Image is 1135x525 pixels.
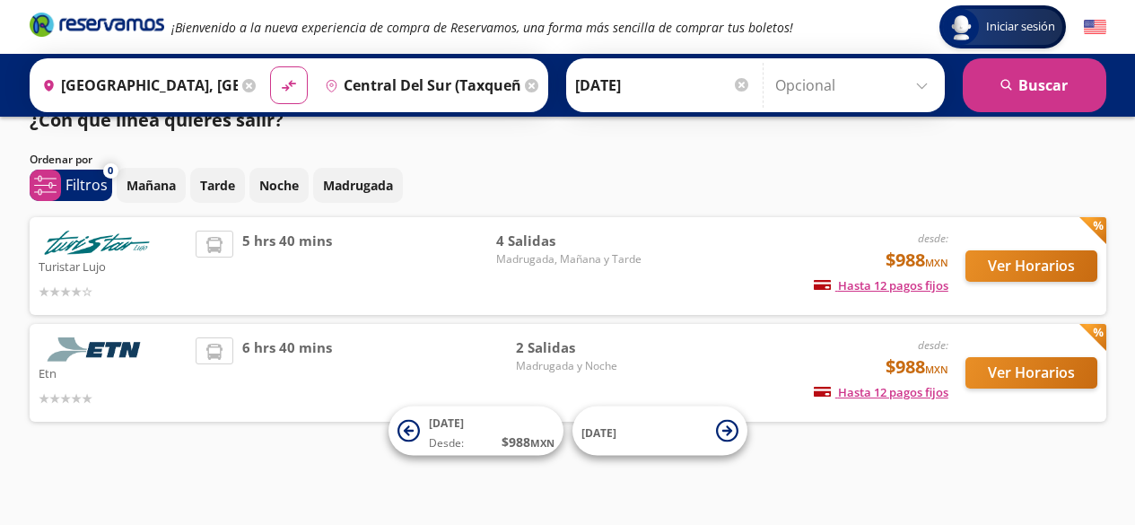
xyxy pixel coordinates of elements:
[30,107,284,134] p: ¿Con qué línea quieres salir?
[39,362,188,383] p: Etn
[575,63,751,108] input: Elegir Fecha
[323,176,393,195] p: Madrugada
[171,19,793,36] em: ¡Bienvenido a la nueva experiencia de compra de Reservamos, una forma más sencilla de comprar tus...
[35,63,238,108] input: Buscar Origen
[530,436,554,450] small: MXN
[242,337,332,408] span: 6 hrs 40 mins
[429,435,464,451] span: Desde:
[190,168,245,203] button: Tarde
[389,407,563,456] button: [DATE]Desde:$988MXN
[963,58,1106,112] button: Buscar
[313,168,403,203] button: Madrugada
[30,170,112,201] button: 0Filtros
[242,231,332,302] span: 5 hrs 40 mins
[127,176,176,195] p: Mañana
[108,163,113,179] span: 0
[249,168,309,203] button: Noche
[39,255,188,276] p: Turistar Lujo
[117,168,186,203] button: Mañana
[979,18,1062,36] span: Iniciar sesión
[886,354,948,381] span: $988
[39,231,155,255] img: Turistar Lujo
[814,384,948,400] span: Hasta 12 pagos fijos
[814,277,948,293] span: Hasta 12 pagos fijos
[429,416,464,431] span: [DATE]
[886,247,948,274] span: $988
[30,11,164,38] i: Brand Logo
[65,174,108,196] p: Filtros
[39,337,155,362] img: Etn
[965,250,1097,282] button: Ver Horarios
[516,337,642,358] span: 2 Salidas
[30,152,92,168] p: Ordenar por
[925,256,948,269] small: MXN
[581,424,616,440] span: [DATE]
[496,251,642,267] span: Madrugada, Mañana y Tarde
[259,176,299,195] p: Noche
[496,231,642,251] span: 4 Salidas
[502,433,554,451] span: $ 988
[30,11,164,43] a: Brand Logo
[200,176,235,195] p: Tarde
[918,231,948,246] em: desde:
[775,63,936,108] input: Opcional
[965,357,1097,389] button: Ver Horarios
[925,363,948,376] small: MXN
[318,63,520,108] input: Buscar Destino
[516,358,642,374] span: Madrugada y Noche
[572,407,747,456] button: [DATE]
[918,337,948,353] em: desde:
[1084,16,1106,39] button: English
